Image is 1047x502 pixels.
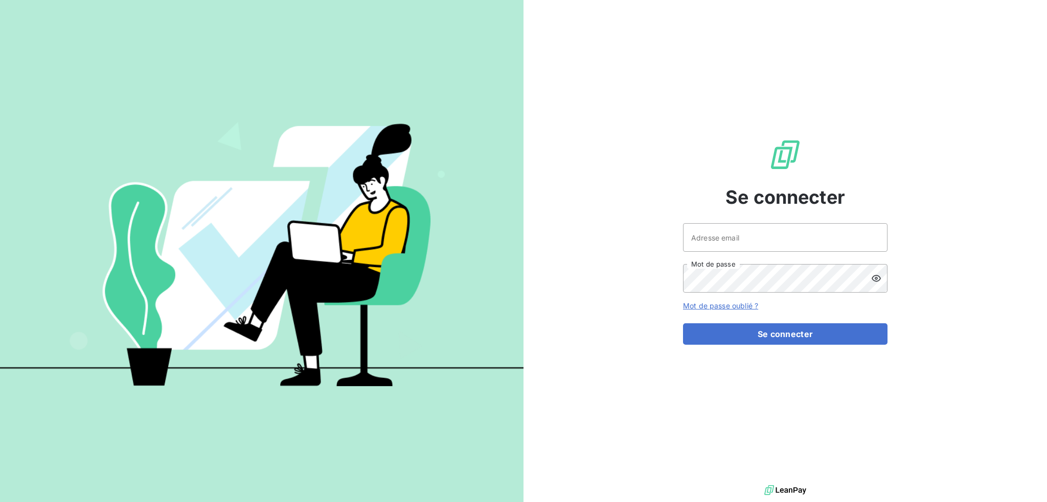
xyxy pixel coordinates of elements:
img: logo [764,483,806,498]
span: Se connecter [725,183,845,211]
button: Se connecter [683,323,887,345]
input: placeholder [683,223,887,252]
a: Mot de passe oublié ? [683,301,758,310]
img: Logo LeanPay [769,138,802,171]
